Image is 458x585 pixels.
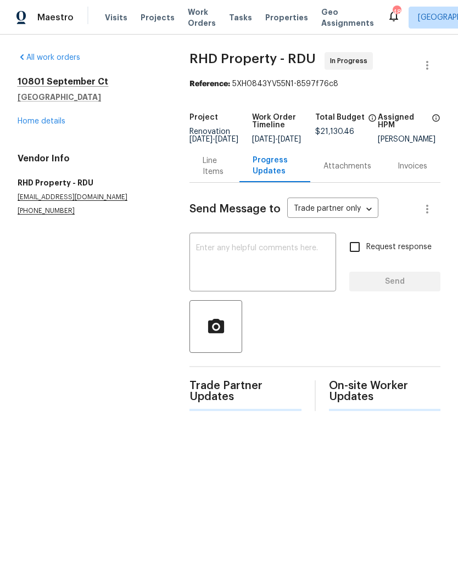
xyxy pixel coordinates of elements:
[378,136,440,143] div: [PERSON_NAME]
[105,12,127,23] span: Visits
[315,128,354,136] span: $21,130.46
[189,204,281,215] span: Send Message to
[393,7,400,18] div: 48
[37,12,74,23] span: Maestro
[189,80,230,88] b: Reference:
[203,155,226,177] div: Line Items
[189,136,238,143] span: -
[368,114,377,128] span: The total cost of line items that have been proposed by Opendoor. This sum includes line items th...
[189,380,301,402] span: Trade Partner Updates
[398,161,427,172] div: Invoices
[323,161,371,172] div: Attachments
[18,153,163,164] h4: Vendor Info
[188,7,216,29] span: Work Orders
[253,155,297,177] div: Progress Updates
[330,55,372,66] span: In Progress
[278,136,301,143] span: [DATE]
[215,136,238,143] span: [DATE]
[329,380,440,402] span: On-site Worker Updates
[252,136,275,143] span: [DATE]
[432,114,440,136] span: The hpm assigned to this work order.
[252,136,301,143] span: -
[18,54,80,61] a: All work orders
[141,12,175,23] span: Projects
[189,52,316,65] span: RHD Property - RDU
[18,117,65,125] a: Home details
[189,114,218,121] h5: Project
[366,241,432,253] span: Request response
[265,12,308,23] span: Properties
[315,114,365,121] h5: Total Budget
[252,114,315,129] h5: Work Order Timeline
[189,128,238,143] span: Renovation
[287,200,378,218] div: Trade partner only
[18,177,163,188] h5: RHD Property - RDU
[229,14,252,21] span: Tasks
[378,114,428,129] h5: Assigned HPM
[189,78,440,89] div: 5XH0843YV55N1-8597f76c8
[321,7,374,29] span: Geo Assignments
[189,136,213,143] span: [DATE]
